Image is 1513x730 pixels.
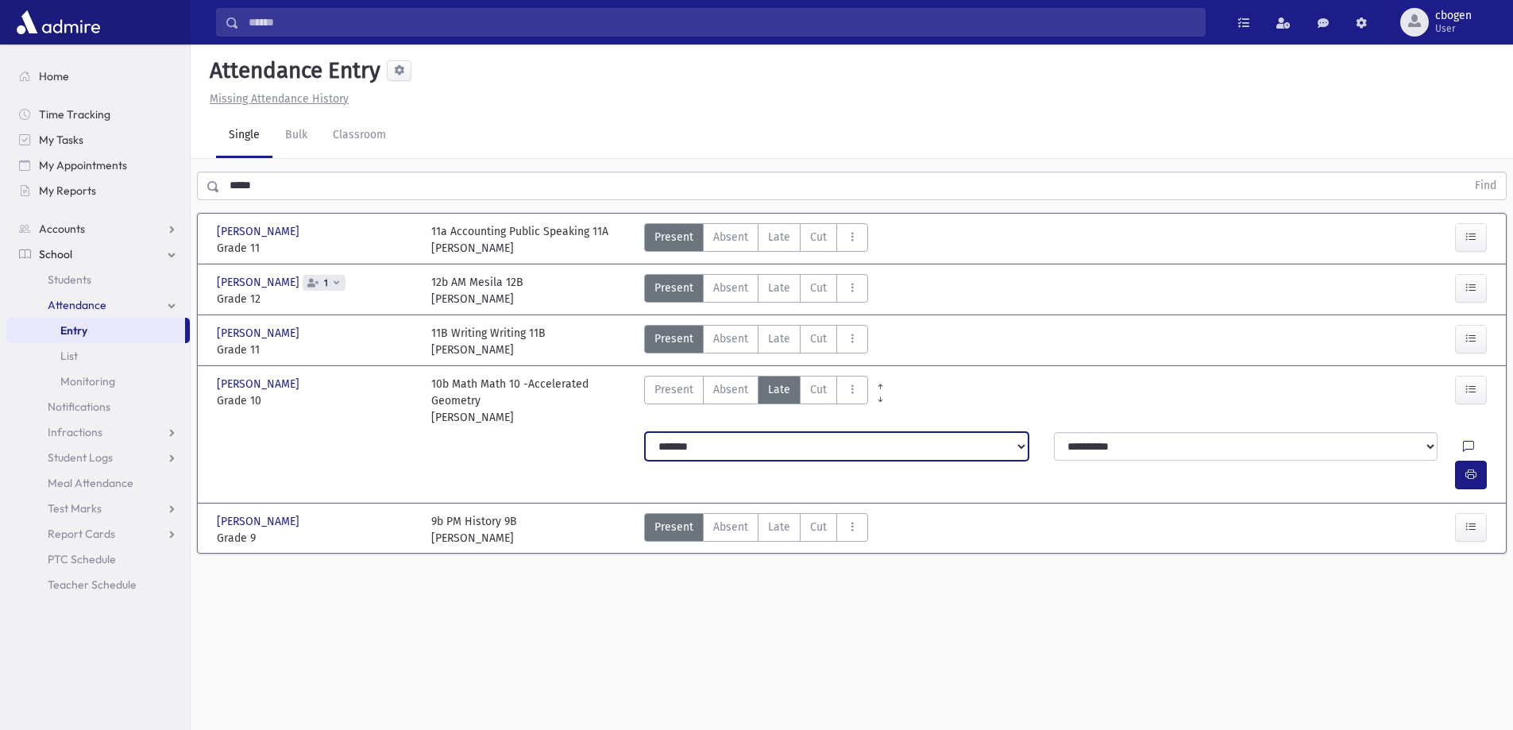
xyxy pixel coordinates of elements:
[60,374,115,388] span: Monitoring
[6,153,190,178] a: My Appointments
[217,376,303,392] span: [PERSON_NAME]
[48,400,110,414] span: Notifications
[654,280,693,296] span: Present
[6,521,190,547] a: Report Cards
[39,133,83,147] span: My Tasks
[48,425,102,439] span: Infractions
[39,222,85,236] span: Accounts
[431,274,523,307] div: 12b AM Mesila 12B [PERSON_NAME]
[203,57,380,84] h5: Attendance Entry
[210,92,349,106] u: Missing Attendance History
[654,381,693,398] span: Present
[768,381,790,398] span: Late
[48,272,91,287] span: Students
[431,376,630,426] div: 10b Math Math 10 -Accelerated Geometry [PERSON_NAME]
[768,229,790,245] span: Late
[39,158,127,172] span: My Appointments
[810,330,827,347] span: Cut
[810,229,827,245] span: Cut
[644,274,868,307] div: AttTypes
[713,519,748,535] span: Absent
[6,496,190,521] a: Test Marks
[60,323,87,338] span: Entry
[39,183,96,198] span: My Reports
[217,325,303,342] span: [PERSON_NAME]
[217,342,415,358] span: Grade 11
[810,519,827,535] span: Cut
[272,114,320,158] a: Bulk
[6,292,190,318] a: Attendance
[48,298,106,312] span: Attendance
[810,381,827,398] span: Cut
[6,369,190,394] a: Monitoring
[6,343,190,369] a: List
[217,240,415,257] span: Grade 11
[48,577,137,592] span: Teacher Schedule
[320,114,399,158] a: Classroom
[6,178,190,203] a: My Reports
[1435,22,1472,35] span: User
[48,450,113,465] span: Student Logs
[6,127,190,153] a: My Tasks
[713,229,748,245] span: Absent
[48,552,116,566] span: PTC Schedule
[644,223,868,257] div: AttTypes
[6,241,190,267] a: School
[431,513,517,547] div: 9b PM History 9B [PERSON_NAME]
[6,318,185,343] a: Entry
[810,280,827,296] span: Cut
[6,216,190,241] a: Accounts
[217,513,303,530] span: [PERSON_NAME]
[654,519,693,535] span: Present
[6,470,190,496] a: Meal Attendance
[6,394,190,419] a: Notifications
[39,247,72,261] span: School
[644,513,868,547] div: AttTypes
[321,278,331,288] span: 1
[644,325,868,358] div: AttTypes
[13,6,104,38] img: AdmirePro
[203,92,349,106] a: Missing Attendance History
[654,330,693,347] span: Present
[654,229,693,245] span: Present
[6,547,190,572] a: PTC Schedule
[1435,10,1472,22] span: cbogen
[217,223,303,240] span: [PERSON_NAME]
[6,102,190,127] a: Time Tracking
[48,476,133,490] span: Meal Attendance
[644,376,868,426] div: AttTypes
[6,445,190,470] a: Student Logs
[431,325,546,358] div: 11B Writing Writing 11B [PERSON_NAME]
[6,64,190,89] a: Home
[48,527,115,541] span: Report Cards
[6,419,190,445] a: Infractions
[217,392,415,409] span: Grade 10
[713,330,748,347] span: Absent
[217,530,415,547] span: Grade 9
[217,274,303,291] span: [PERSON_NAME]
[768,280,790,296] span: Late
[6,267,190,292] a: Students
[768,330,790,347] span: Late
[39,69,69,83] span: Home
[713,381,748,398] span: Absent
[60,349,78,363] span: List
[1465,172,1506,199] button: Find
[39,107,110,122] span: Time Tracking
[431,223,608,257] div: 11a Accounting Public Speaking 11A [PERSON_NAME]
[6,572,190,597] a: Teacher Schedule
[713,280,748,296] span: Absent
[48,501,102,516] span: Test Marks
[217,291,415,307] span: Grade 12
[216,114,272,158] a: Single
[239,8,1205,37] input: Search
[768,519,790,535] span: Late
